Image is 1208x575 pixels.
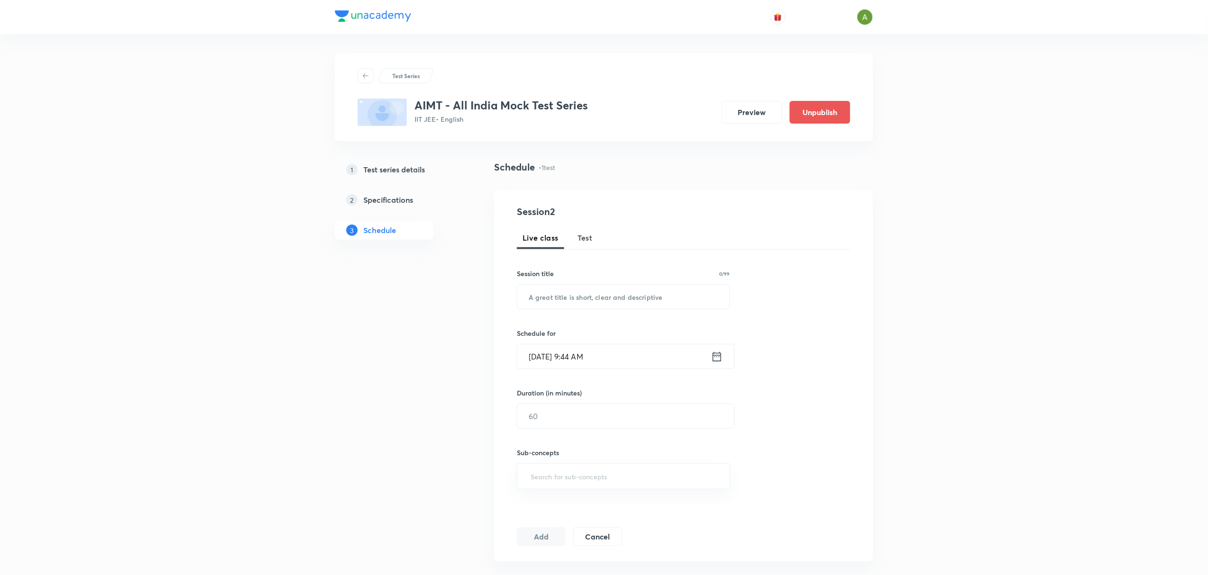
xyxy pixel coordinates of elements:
h5: Specifications [363,194,413,206]
h6: Session title [517,269,554,279]
button: Unpublish [790,101,850,124]
p: 3 [346,225,358,236]
span: Test [577,232,593,243]
button: avatar [770,9,785,25]
h5: Schedule [363,225,396,236]
a: 1Test series details [335,160,464,179]
img: Ajay A [857,9,873,25]
p: • 1 test [539,162,555,172]
h5: Test series details [363,164,425,175]
img: Company Logo [335,10,411,22]
button: Cancel [573,527,622,546]
p: 2 [346,194,358,206]
a: 2Specifications [335,190,464,209]
p: Test Series [392,72,420,80]
img: fallback-thumbnail.png [358,99,407,126]
img: avatar [774,13,782,21]
input: A great title is short, clear and descriptive [517,285,730,309]
input: 60 [517,404,734,428]
button: Add [517,527,566,546]
h3: AIMT - All India Mock Test Series [415,99,588,112]
h6: Duration (in minutes) [517,388,582,398]
input: Search for sub-concepts [529,467,718,485]
a: Company Logo [335,10,411,24]
p: 1 [346,164,358,175]
p: IIT JEE • English [415,114,588,124]
h6: Schedule for [517,328,730,338]
h4: Session 2 [517,205,690,219]
h6: Sub-concepts [517,448,730,458]
button: Preview [721,101,782,124]
h4: Schedule [494,160,535,174]
p: 0/99 [720,271,730,276]
button: Open [724,476,726,477]
span: Live class [523,232,559,243]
